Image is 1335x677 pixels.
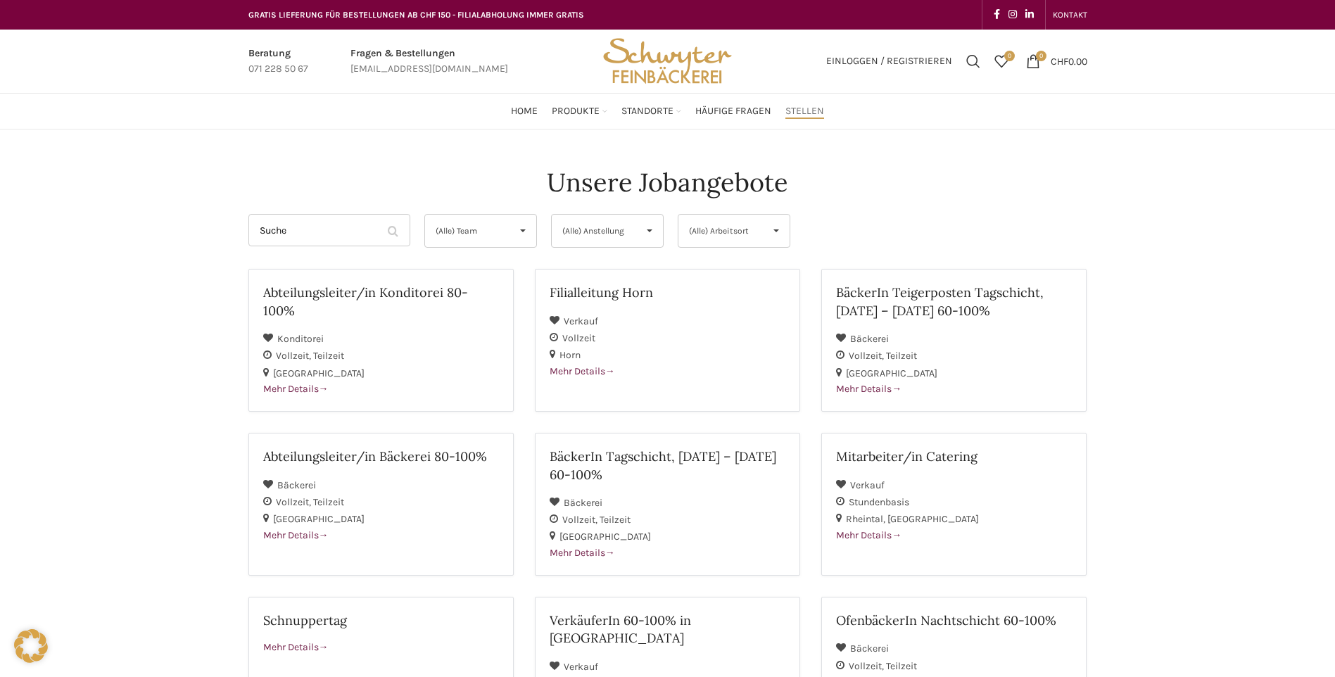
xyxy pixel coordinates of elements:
span: Teilzeit [313,496,344,508]
div: Secondary navigation [1046,1,1094,29]
span: Teilzeit [600,514,631,526]
span: [GEOGRAPHIC_DATA] [846,367,937,379]
span: Standorte [621,105,673,118]
span: Mehr Details [836,529,901,541]
span: CHF [1051,55,1068,67]
bdi: 0.00 [1051,55,1087,67]
div: Main navigation [241,97,1094,125]
h2: Abteilungsleiter/in Konditorei 80-100% [263,284,499,319]
a: Stellen [785,97,824,125]
a: Häufige Fragen [695,97,771,125]
h4: Unsere Jobangebote [547,165,788,200]
span: Verkauf [564,315,598,327]
span: Bäckerei [850,643,889,654]
a: Standorte [621,97,681,125]
a: Produkte [552,97,607,125]
span: Vollzeit [276,496,313,508]
span: Bäckerei [850,333,889,345]
a: Facebook social link [989,5,1004,25]
h2: Abteilungsleiter/in Bäckerei 80-100% [263,448,499,465]
span: (Alle) Arbeitsort [689,215,756,247]
span: Vollzeit [849,350,886,362]
span: Home [511,105,538,118]
a: 0 CHF0.00 [1019,47,1094,75]
a: Filialleitung Horn Verkauf Vollzeit Horn Mehr Details [535,269,800,412]
span: Mehr Details [550,547,615,559]
span: [GEOGRAPHIC_DATA] [273,367,365,379]
span: ▾ [763,215,790,247]
span: Horn [559,349,581,361]
a: Einloggen / Registrieren [819,47,959,75]
span: Einloggen / Registrieren [826,56,952,66]
span: Vollzeit [562,514,600,526]
span: Stellen [785,105,824,118]
span: GRATIS LIEFERUNG FÜR BESTELLUNGEN AB CHF 150 - FILIALABHOLUNG IMMER GRATIS [248,10,584,20]
h2: VerkäuferIn 60-100% in [GEOGRAPHIC_DATA] [550,612,785,647]
span: Mehr Details [263,641,329,653]
a: Infobox link [248,46,308,77]
span: Mehr Details [836,383,901,395]
h2: Schnuppertag [263,612,499,629]
span: 0 [1036,51,1046,61]
h2: Mitarbeiter/in Catering [836,448,1072,465]
span: Konditorei [277,333,324,345]
span: Produkte [552,105,600,118]
a: Suchen [959,47,987,75]
h2: BäckerIn Tagschicht, [DATE] – [DATE] 60-100% [550,448,785,483]
a: Linkedin social link [1021,5,1038,25]
a: BäckerIn Tagschicht, [DATE] – [DATE] 60-100% Bäckerei Vollzeit Teilzeit [GEOGRAPHIC_DATA] Mehr De... [535,433,800,576]
span: Vollzeit [562,332,595,344]
span: Bäckerei [277,479,316,491]
a: Instagram social link [1004,5,1021,25]
span: (Alle) Anstellung [562,215,629,247]
span: KONTAKT [1053,10,1087,20]
span: Mehr Details [263,529,329,541]
a: KONTAKT [1053,1,1087,29]
span: Teilzeit [886,660,917,672]
div: Meine Wunschliste [987,47,1016,75]
a: BäckerIn Teigerposten Tagschicht, [DATE] – [DATE] 60-100% Bäckerei Vollzeit Teilzeit [GEOGRAPHIC_... [821,269,1087,412]
a: Mitarbeiter/in Catering Verkauf Stundenbasis Rheintal [GEOGRAPHIC_DATA] Mehr Details [821,433,1087,576]
span: (Alle) Team [436,215,502,247]
span: Verkauf [850,479,885,491]
span: Rheintal [846,513,887,525]
span: Vollzeit [849,660,886,672]
span: Teilzeit [886,350,917,362]
a: Home [511,97,538,125]
span: [GEOGRAPHIC_DATA] [273,513,365,525]
span: Mehr Details [263,383,329,395]
span: Verkauf [564,661,598,673]
a: 0 [987,47,1016,75]
h2: BäckerIn Teigerposten Tagschicht, [DATE] – [DATE] 60-100% [836,284,1072,319]
span: Vollzeit [276,350,313,362]
span: ▾ [636,215,663,247]
span: [GEOGRAPHIC_DATA] [887,513,979,525]
span: Stundenbasis [849,496,909,508]
span: Mehr Details [550,365,615,377]
a: Infobox link [350,46,508,77]
span: Häufige Fragen [695,105,771,118]
h2: OfenbäckerIn Nachtschicht 60-100% [836,612,1072,629]
span: Bäckerei [564,497,602,509]
input: Suche [248,214,410,246]
h2: Filialleitung Horn [550,284,785,301]
span: Teilzeit [313,350,344,362]
img: Bäckerei Schwyter [598,30,736,93]
span: [GEOGRAPHIC_DATA] [559,531,651,543]
a: Abteilungsleiter/in Konditorei 80-100% Konditorei Vollzeit Teilzeit [GEOGRAPHIC_DATA] Mehr Details [248,269,514,412]
span: 0 [1004,51,1015,61]
span: ▾ [510,215,536,247]
a: Abteilungsleiter/in Bäckerei 80-100% Bäckerei Vollzeit Teilzeit [GEOGRAPHIC_DATA] Mehr Details [248,433,514,576]
a: Site logo [598,54,736,66]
